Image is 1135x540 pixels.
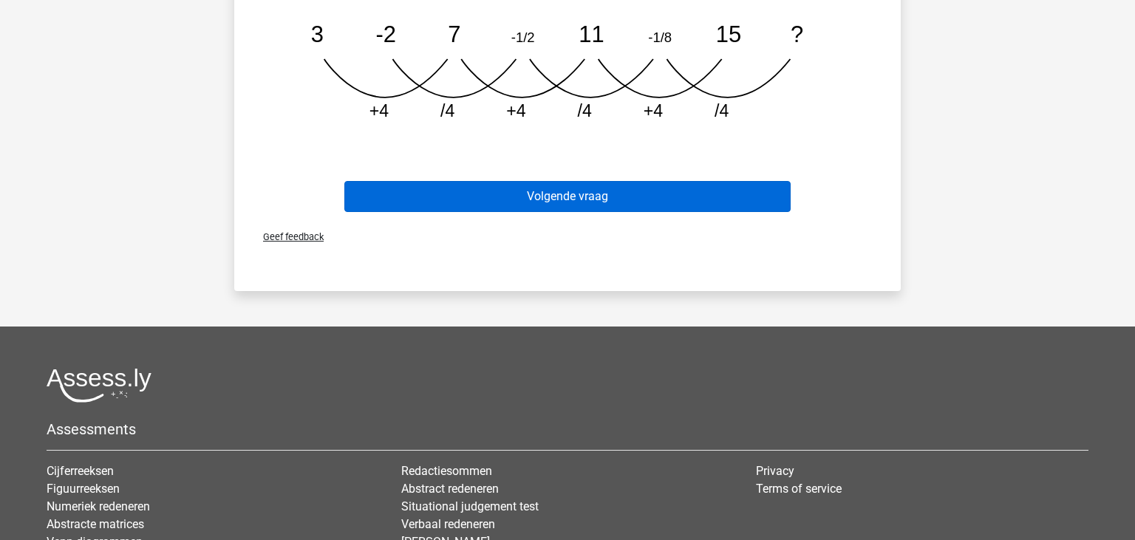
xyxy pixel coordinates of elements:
tspan: -1/2 [511,30,535,45]
tspan: 11 [579,21,604,47]
img: Assessly logo [47,368,151,403]
tspan: +4 [644,101,664,120]
tspan: -1/8 [648,30,672,45]
a: Situational judgement test [401,499,539,513]
a: Terms of service [756,482,842,496]
span: Geef feedback [251,231,324,242]
a: Abstract redeneren [401,482,499,496]
tspan: 7 [448,21,460,47]
button: Volgende vraag [344,181,791,212]
tspan: -2 [375,21,395,47]
tspan: /4 [715,101,729,120]
tspan: +4 [506,101,526,120]
tspan: 3 [311,21,324,47]
a: Numeriek redeneren [47,499,150,513]
a: Figuurreeksen [47,482,120,496]
a: Redactiesommen [401,464,492,478]
tspan: ? [791,21,803,47]
tspan: +4 [369,101,389,120]
a: Cijferreeksen [47,464,114,478]
tspan: /4 [440,101,454,120]
tspan: /4 [578,101,592,120]
h5: Assessments [47,420,1088,438]
tspan: 15 [716,21,741,47]
a: Privacy [756,464,794,478]
a: Verbaal redeneren [401,517,495,531]
a: Abstracte matrices [47,517,144,531]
